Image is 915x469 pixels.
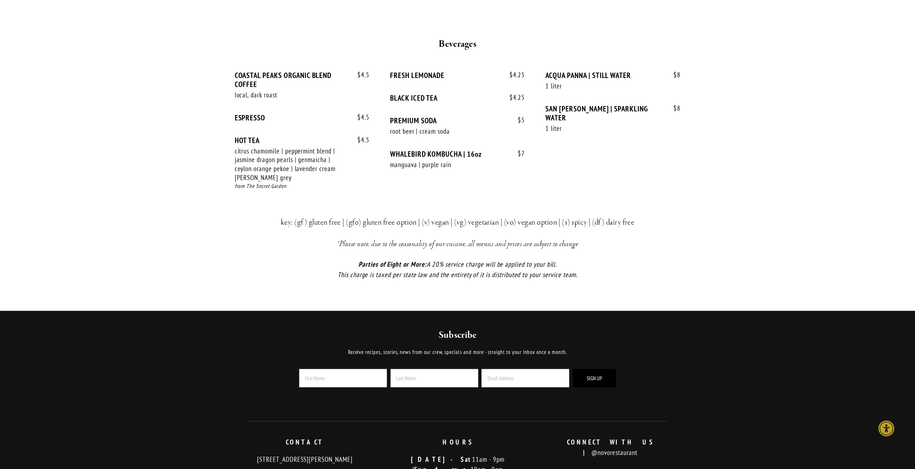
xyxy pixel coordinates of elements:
div: SAN [PERSON_NAME] | SPARKLING WATER [545,104,680,122]
p: @novorestaurant [540,437,681,457]
span: 4.25 [502,93,525,102]
em: Parties of Eight or More: [358,260,427,268]
p: Receive recipes, stories, news from our crew, specials and more - straight to your inbox once a m... [279,348,636,357]
div: from The Secret Garden [235,182,370,190]
span: $ [673,70,677,79]
div: Accessibility Menu [878,420,894,436]
strong: HOURS [443,438,473,446]
span: 5 [511,116,525,124]
div: 1 liter [545,124,660,133]
span: $ [357,135,361,144]
span: 7 [511,150,525,158]
input: Email Address [481,369,569,387]
span: 8 [666,71,681,79]
div: FRESH LEMONADE [390,71,525,80]
div: manguava | purple rain [390,160,504,169]
div: WHALEBIRD KOMBUCHA | 16oz [390,150,525,158]
strong: CONTACT [286,438,324,446]
span: $ [518,149,521,158]
div: citrus chamomile | peppermint blend | jasmine dragon pearls | genmaicha | ceylon orange pekoe | l... [235,147,349,182]
input: First Name [299,369,387,387]
span: $ [509,70,513,79]
div: COASTAL PEAKS ORGANIC BLEND COFFEE [235,71,370,89]
span: 4.5 [350,136,370,144]
div: BLACK ICED TEA [390,93,525,102]
div: PREMIUM SODA [390,116,525,125]
span: 4.25 [502,71,525,79]
button: Sign Up [573,369,616,387]
em: A 20% service charge will be applied to your bill. This charge is taxed per state law and the ent... [338,260,577,279]
span: 8 [666,104,681,112]
div: root beer | cream soda [390,127,504,136]
div: ESPRESSO [235,113,370,122]
span: 4.5 [350,113,370,121]
div: ACQUA PANNA | STILL WATER [545,71,680,80]
p: [STREET_ADDRESS][PERSON_NAME] [235,454,375,465]
input: Last Name [390,369,478,387]
em: *Please note, due to the seasonality of our cuisine, all menus and prices are subject to change [337,239,578,249]
span: $ [673,104,677,112]
div: 1 liter [545,82,660,91]
h3: key: (gf) gluten free | (gfo) gluten free option | (v) vegan | (vg) vegetarian | (vo) vegan optio... [248,216,667,229]
strong: CONNECT WITH US | [567,438,662,457]
div: HOT TEA [235,136,370,145]
span: $ [357,113,361,121]
span: $ [509,93,513,102]
span: Sign Up [587,375,602,382]
span: $ [357,70,361,79]
span: $ [518,116,521,124]
div: local, dark roast [235,91,349,100]
strong: [DATE]-Sat [411,455,472,464]
span: 4.5 [350,71,370,79]
strong: Beverages [439,38,476,50]
h2: Subscribe [279,329,636,342]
